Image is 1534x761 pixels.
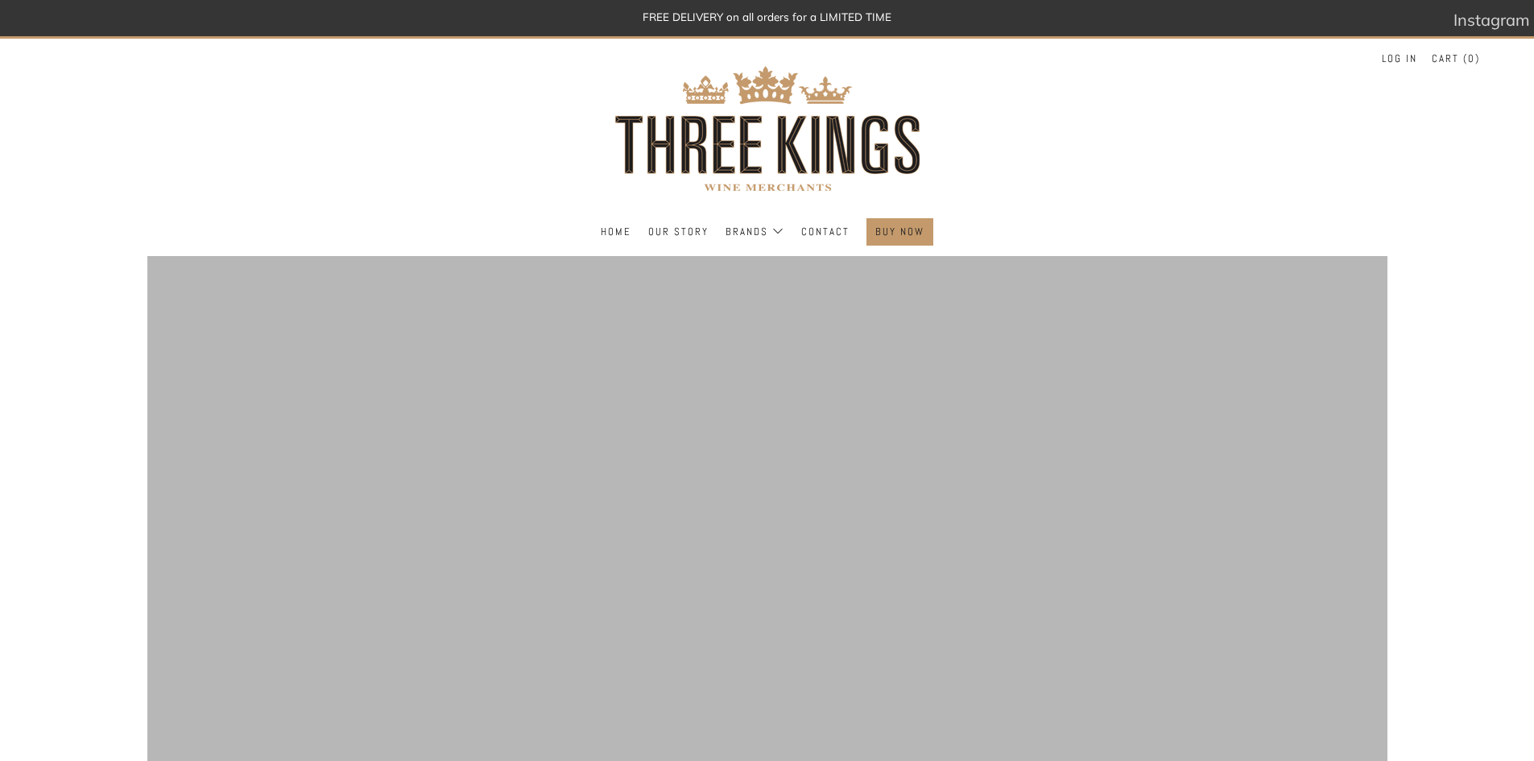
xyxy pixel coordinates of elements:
a: Cart (0) [1432,46,1480,72]
a: Contact [801,219,850,245]
span: 0 [1468,52,1475,65]
img: three kings wine merchants [606,39,928,218]
a: Our Story [648,219,709,245]
span: Instagram [1453,10,1530,30]
a: Instagram [1453,4,1530,36]
a: Log in [1382,46,1417,72]
a: Home [601,219,631,245]
a: BUY NOW [875,219,924,245]
a: Brands [726,219,784,245]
